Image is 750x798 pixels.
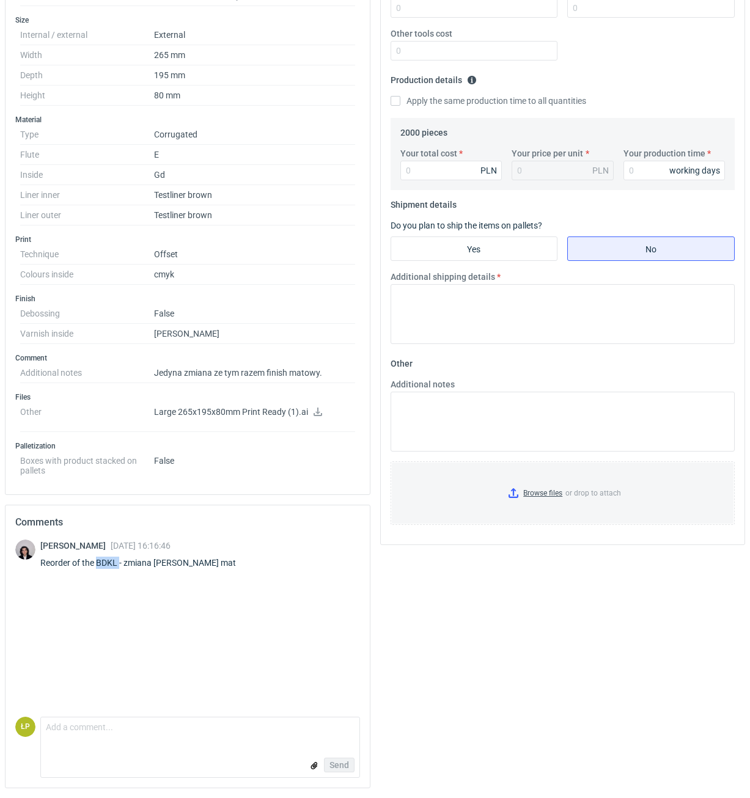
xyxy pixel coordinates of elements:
figcaption: ŁP [15,717,35,737]
h3: Files [15,392,360,402]
div: Łukasz Postawa [15,717,35,737]
dd: cmyk [154,265,355,285]
span: Send [329,761,349,769]
dt: Technique [20,244,154,265]
h3: Finish [15,294,360,304]
label: Do you plan to ship the items on pallets? [391,221,542,230]
span: [PERSON_NAME] [40,541,111,551]
dt: Flute [20,145,154,165]
dd: 80 mm [154,86,355,106]
dt: Internal / external [20,25,154,45]
div: Reorder of the BDKL - zmiana [PERSON_NAME] mat [40,557,251,569]
label: Your production time [623,147,705,159]
label: Additional shipping details [391,271,495,283]
button: Send [324,758,355,772]
dd: False [154,304,355,324]
span: [DATE] 16:16:46 [111,541,171,551]
dd: Testliner brown [154,185,355,205]
dd: Jedyna zmiana ze tym razem finish matowy. [154,363,355,383]
dd: External [154,25,355,45]
p: Large 265x195x80mm Print Ready (1).ai [154,407,355,418]
h2: Comments [15,515,360,530]
dt: Height [20,86,154,106]
dt: Colours inside [20,265,154,285]
input: 0 [400,161,502,180]
dd: Corrugated [154,125,355,145]
label: Yes [391,236,558,261]
img: Sebastian Markut [15,540,35,560]
h3: Material [15,115,360,125]
legend: Other [391,354,413,368]
label: Additional notes [391,378,455,390]
h3: Print [15,235,360,244]
dd: E [154,145,355,165]
dd: 195 mm [154,65,355,86]
h3: Palletization [15,441,360,451]
dt: Liner inner [20,185,154,205]
dd: 265 mm [154,45,355,65]
label: No [567,236,735,261]
dd: Offset [154,244,355,265]
input: 0 [623,161,726,180]
label: Apply the same production time to all quantities [391,95,586,107]
dd: Testliner brown [154,205,355,225]
legend: Shipment details [391,195,457,210]
dt: Type [20,125,154,145]
h3: Size [15,15,360,25]
input: 0 [391,41,558,60]
dd: False [154,451,355,475]
dt: Boxes with product stacked on pallets [20,451,154,475]
h3: Comment [15,353,360,363]
dt: Debossing [20,304,154,324]
label: Other tools cost [391,27,452,40]
dt: Inside [20,165,154,185]
div: working days [669,164,720,177]
label: or drop to attach [391,462,735,524]
label: Your price per unit [512,147,583,159]
legend: Production details [391,70,477,85]
legend: 2000 pieces [400,123,447,137]
dt: Other [20,402,154,432]
div: PLN [480,164,497,177]
dt: Varnish inside [20,324,154,344]
dd: [PERSON_NAME] [154,324,355,344]
label: Your total cost [400,147,457,159]
div: PLN [592,164,609,177]
dt: Liner outer [20,205,154,225]
dt: Depth [20,65,154,86]
dd: Gd [154,165,355,185]
dt: Additional notes [20,363,154,383]
dt: Width [20,45,154,65]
